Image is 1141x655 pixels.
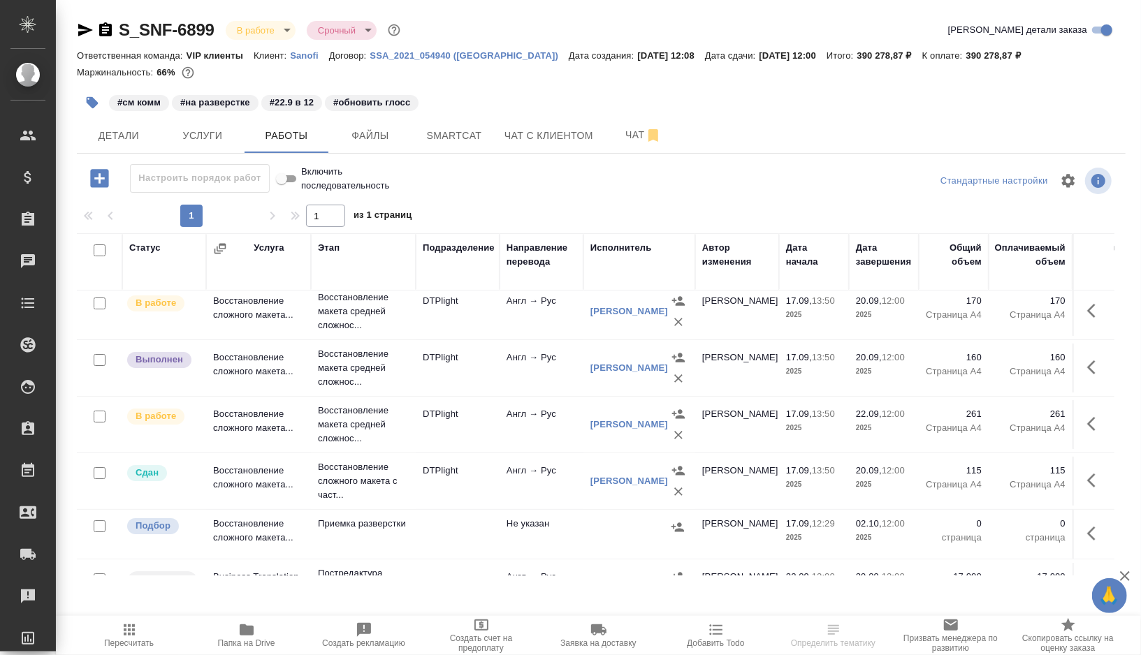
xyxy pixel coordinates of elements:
p: #на разверстке [180,96,250,110]
button: 🙏 [1092,578,1127,613]
span: см комм [108,96,170,108]
p: Страница А4 [996,478,1066,492]
p: 20.09, [856,295,882,306]
span: [PERSON_NAME] детали заказа [948,23,1087,37]
button: Создать счет на предоплату [423,616,540,655]
button: Скопировать ссылку для ЯМессенджера [77,22,94,38]
span: Создать счет на предоплату [431,633,532,653]
button: Здесь прячутся важные кнопки [1079,351,1112,384]
span: Определить тематику [791,638,875,648]
button: Призвать менеджера по развитию [892,616,1010,655]
p: 2025 [856,421,912,435]
td: Восстановление сложного макета... [206,400,311,449]
button: Здесь прячутся важные кнопки [1079,407,1112,441]
td: Англ → Рус [500,457,583,506]
button: Добавить тэг [77,87,108,118]
p: страница [926,531,982,545]
p: К оплате: [922,50,966,61]
div: Общий объем [926,241,982,269]
span: Пересчитать [104,638,154,648]
div: В работе [307,21,377,40]
button: Пересчитать [71,616,188,655]
span: Призвать менеджера по развитию [901,633,1001,653]
p: 2025 [786,365,842,378]
span: Smartcat [421,127,488,145]
div: Исполнитель [590,241,652,255]
td: [PERSON_NAME] [695,287,779,336]
p: 22.09, [856,409,882,419]
p: 12:00 [882,295,905,306]
span: 🙏 [1098,581,1121,610]
div: Исполнитель завершил работу [126,351,199,369]
td: Business Translation 2.0 Англ ... [206,563,311,612]
p: 12:00 [882,518,905,529]
p: Страница А4 [996,421,1066,435]
p: #см комм [117,96,161,110]
p: SSA_2021_054940 ([GEOGRAPHIC_DATA]) [370,50,569,61]
p: В работе [136,409,176,423]
span: Включить последовательность [301,165,410,193]
span: Файлы [337,127,404,145]
td: Англ → Рус [500,400,583,449]
p: Sanofi [290,50,329,61]
div: Дата начала [786,241,842,269]
p: #обновить глосс [333,96,410,110]
span: Чат [610,126,677,144]
p: Клиент: [254,50,290,61]
button: Папка на Drive [188,616,305,655]
a: SSA_2021_054940 ([GEOGRAPHIC_DATA]) [370,49,569,61]
p: 115 [996,464,1066,478]
div: Менеджер проверил работу исполнителя, передает ее на следующий этап [126,464,199,483]
p: В ожидании [136,572,189,600]
button: Скопировать ссылку [97,22,114,38]
p: 2025 [856,308,912,322]
button: Срочный [314,24,360,36]
p: 390 278,87 ₽ [966,50,1031,61]
button: Добавить Todo [657,616,775,655]
p: 261 [926,407,982,421]
button: Назначить [668,404,689,425]
p: Выполнен [136,353,183,367]
div: В работе [226,21,296,40]
td: Не указан [500,510,583,559]
p: 170 [996,294,1066,308]
button: Здесь прячутся важные кнопки [1079,294,1112,327]
p: 2025 [856,365,912,378]
td: Англ → Рус [500,344,583,392]
p: Договор: [329,50,370,61]
p: 17.09, [786,465,812,476]
p: Восстановление макета средней сложнос... [318,290,409,332]
p: Страница А4 [996,308,1066,322]
span: Папка на Drive [218,638,275,648]
p: Постредактура машинного перевода [318,566,409,608]
span: Настроить таблицу [1052,164,1085,198]
span: Услуги [169,127,236,145]
div: Направление перевода [507,241,576,269]
p: 2025 [856,531,912,545]
p: 17.09, [786,518,812,529]
p: Страница А4 [926,308,982,322]
div: Подразделение [423,241,495,255]
p: 13:50 [812,409,835,419]
p: Подбор [136,519,170,533]
p: 02.10, [856,518,882,529]
p: 22.09, [786,571,812,582]
p: Сдан [136,466,159,480]
p: 261 [996,407,1066,421]
p: Маржинальность: [77,67,157,78]
button: Заявка на доставку [540,616,657,655]
a: [PERSON_NAME] [590,419,668,429]
span: Работы [253,127,320,145]
a: [PERSON_NAME] [590,362,668,373]
p: 29.09, [856,571,882,582]
p: Дата создания: [569,50,637,61]
p: 13:50 [812,352,835,362]
span: Скопировать ссылку на оценку заказа [1018,633,1119,653]
p: Страница А4 [926,478,982,492]
span: Заявка на доставку [560,638,636,648]
p: 12:29 [812,518,835,529]
button: Назначить [668,460,689,481]
p: Итого: [827,50,857,61]
td: DTPlight [416,344,500,392]
p: Восстановление сложного макета с част... [318,460,409,502]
